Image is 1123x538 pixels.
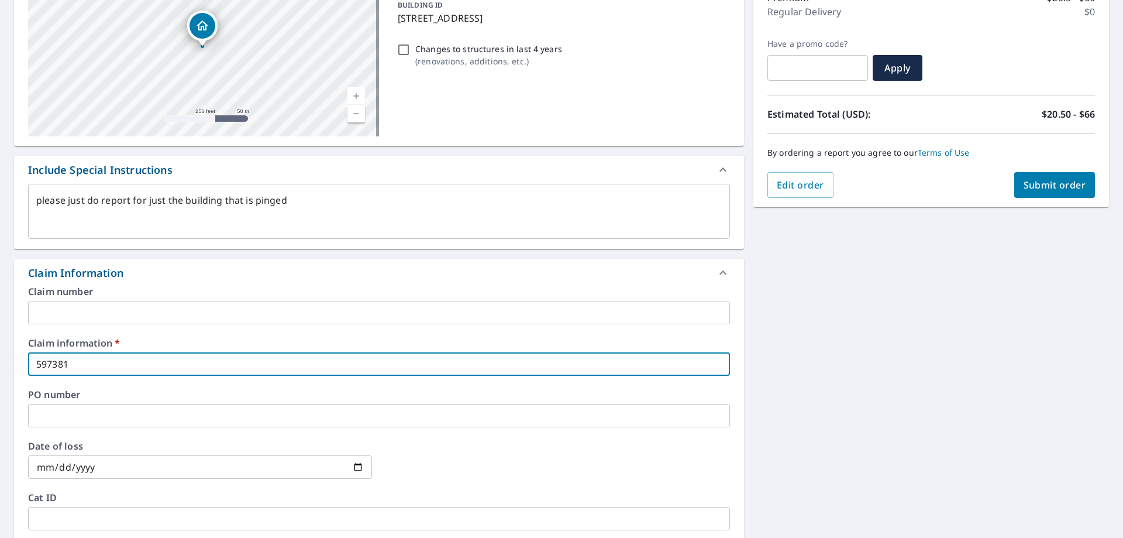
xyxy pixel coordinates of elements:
[28,265,123,281] div: Claim Information
[882,61,913,74] span: Apply
[347,105,365,122] a: Current Level 17, Zoom Out
[28,390,730,399] label: PO number
[28,338,730,348] label: Claim information
[28,441,372,451] label: Date of loss
[1042,107,1095,121] p: $20.50 - $66
[777,179,824,191] span: Edit order
[873,55,922,81] button: Apply
[767,172,833,198] button: Edit order
[398,11,725,25] p: [STREET_ADDRESS]
[767,39,868,49] label: Have a promo code?
[187,11,218,47] div: Dropped pin, building 1, Residential property, 7702 16th Ave Luzerne, IA 52257
[918,147,970,158] a: Terms of Use
[28,162,173,178] div: Include Special Instructions
[28,493,730,502] label: Cat ID
[28,287,730,296] label: Claim number
[14,259,744,287] div: Claim Information
[36,195,722,228] textarea: please just do report for just the building that is pinged
[1084,5,1095,19] p: $0
[1014,172,1096,198] button: Submit order
[767,5,841,19] p: Regular Delivery
[415,43,562,55] p: Changes to structures in last 4 years
[14,156,744,184] div: Include Special Instructions
[767,148,1095,158] p: By ordering a report you agree to our
[1024,179,1086,191] span: Submit order
[347,87,365,105] a: Current Level 17, Zoom In
[767,107,931,121] p: Estimated Total (USD):
[415,55,562,67] p: ( renovations, additions, etc. )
